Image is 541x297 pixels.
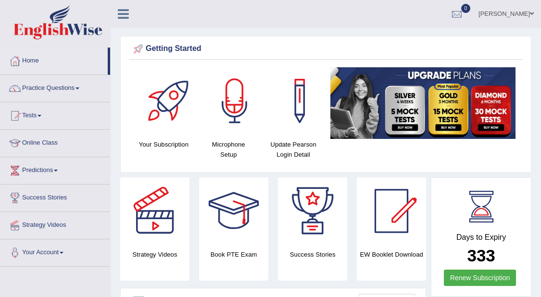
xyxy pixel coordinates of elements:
h4: EW Booklet Download [357,249,426,260]
a: Strategy Videos [0,212,110,236]
a: Your Account [0,239,110,263]
h4: Strategy Videos [120,249,189,260]
div: Getting Started [131,42,520,56]
h4: Success Stories [278,249,347,260]
h4: Microphone Setup [201,139,256,160]
h4: Book PTE Exam [199,249,268,260]
a: Practice Questions [0,75,110,99]
a: Success Stories [0,185,110,209]
img: small5.jpg [330,67,516,139]
a: Online Class [0,130,110,154]
h4: Days to Expiry [442,233,520,242]
h4: Your Subscription [136,139,191,149]
a: Renew Subscription [444,270,516,286]
b: 333 [467,246,495,265]
h4: Update Pearson Login Detail [266,139,321,160]
a: Tests [0,102,110,126]
a: Predictions [0,157,110,181]
span: 0 [461,4,471,13]
a: Home [0,48,108,72]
